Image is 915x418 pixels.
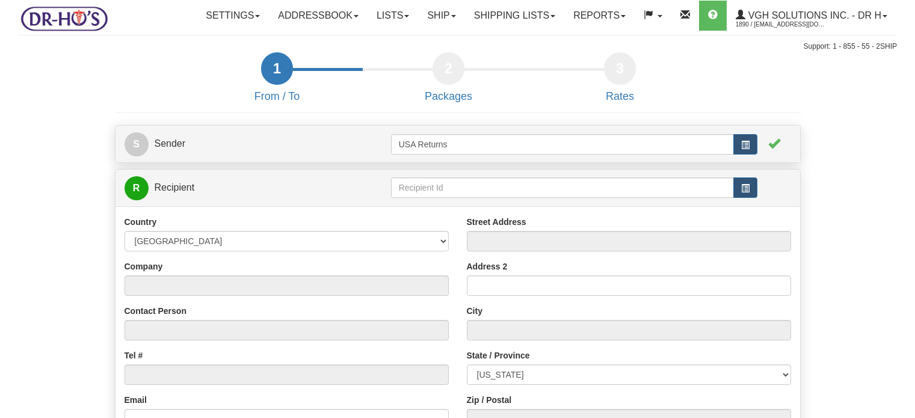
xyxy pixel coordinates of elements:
div: Support: 1 - 855 - 55 - 2SHIP [18,41,897,52]
div: 1 [261,52,293,85]
label: Company [125,260,163,272]
label: Tel # [125,349,143,361]
h4: Rates [534,91,706,103]
a: Reports [564,1,635,31]
span: VGH Solutions Inc. - Dr H [745,10,881,20]
label: Country [125,216,157,228]
h4: Packages [363,91,534,103]
label: Email [125,394,147,406]
input: Recipient Id [391,177,734,198]
a: SSender [125,132,391,156]
a: 1 From / To [191,63,363,103]
a: 3 Rates [534,63,706,103]
h4: From / To [191,91,363,103]
a: Settings [197,1,269,31]
label: State / Province [467,349,530,361]
a: Ship [418,1,464,31]
span: R [125,176,149,200]
a: 2 Packages [363,63,534,103]
div: 3 [604,52,636,85]
div: 2 [433,52,464,85]
a: VGH Solutions Inc. - Dr H 1890 / [EMAIL_ADDRESS][DOMAIN_NAME] [727,1,896,31]
a: RRecipient [125,176,358,200]
a: Lists [368,1,418,31]
a: Addressbook [269,1,368,31]
label: City [467,305,482,317]
label: Contact Person [125,305,186,317]
span: 1890 / [EMAIL_ADDRESS][DOMAIN_NAME] [736,19,826,31]
span: S [125,132,149,156]
a: Shipping lists [465,1,564,31]
label: Address 2 [467,260,508,272]
img: logo1890.jpg [18,3,110,34]
label: Zip / Postal [467,394,512,406]
label: Street Address [467,216,526,228]
input: Sender Id [391,134,734,155]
